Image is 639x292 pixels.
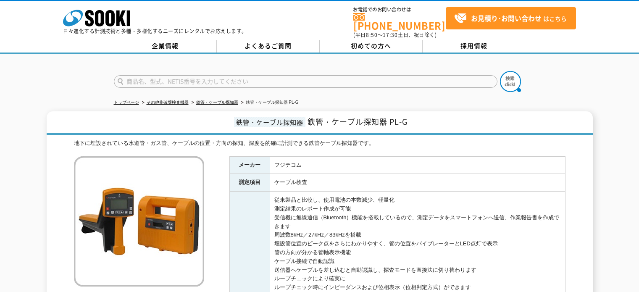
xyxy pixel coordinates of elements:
span: お電話でのお問い合わせは [353,7,446,12]
div: 地下に埋設されている水道管・ガス管、ケーブルの位置・方向の探知、深度を的確に計測できる鉄管ケーブル探知器です。 [74,139,565,148]
span: はこちら [454,12,567,25]
a: よくあるご質問 [217,40,320,53]
li: 鉄管・ケーブル探知器 PL-G [239,98,299,107]
td: フジテコム [270,156,565,174]
a: 鉄管・ケーブル探知器 [196,100,238,105]
p: 日々進化する計測技術と多種・多様化するニーズにレンタルでお応えします。 [63,29,247,34]
th: メーカー [229,156,270,174]
span: 鉄管・ケーブル探知器 [234,117,305,127]
img: btn_search.png [500,71,521,92]
img: 鉄管・ケーブル探知器 PL-G [74,156,204,287]
span: 17:30 [383,31,398,39]
span: 初めての方へ [351,41,391,50]
a: [PHONE_NUMBER] [353,13,446,30]
th: 測定項目 [229,174,270,192]
span: 8:50 [366,31,378,39]
span: 鉄管・ケーブル探知器 PL-G [308,116,408,127]
strong: お見積り･お問い合わせ [471,13,542,23]
a: 初めての方へ [320,40,423,53]
a: 採用情報 [423,40,526,53]
a: 企業情報 [114,40,217,53]
span: (平日 ～ 土日、祝日除く) [353,31,437,39]
a: その他非破壊検査機器 [147,100,189,105]
td: ケーブル検査 [270,174,565,192]
input: 商品名、型式、NETIS番号を入力してください [114,75,497,88]
a: お見積り･お問い合わせはこちら [446,7,576,29]
a: トップページ [114,100,139,105]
